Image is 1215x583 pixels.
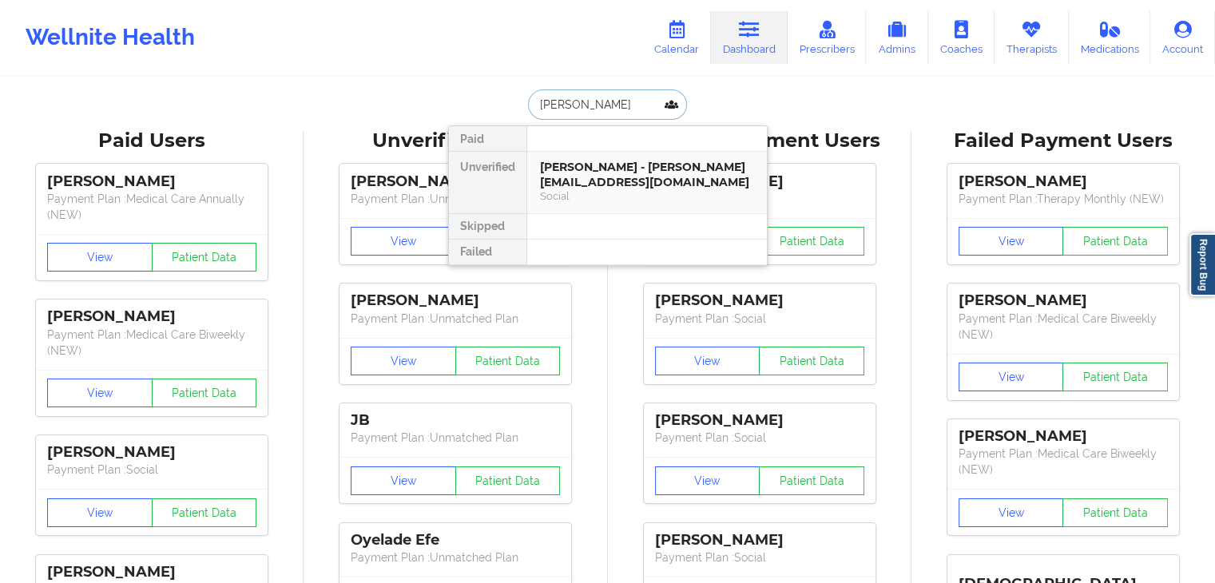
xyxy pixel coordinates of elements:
[866,11,928,64] a: Admins
[351,173,560,191] div: [PERSON_NAME]
[47,379,153,407] button: View
[923,129,1204,153] div: Failed Payment Users
[959,311,1168,343] p: Payment Plan : Medical Care Biweekly (NEW)
[959,291,1168,310] div: [PERSON_NAME]
[655,291,864,310] div: [PERSON_NAME]
[1069,11,1151,64] a: Medications
[788,11,867,64] a: Prescribers
[959,191,1168,207] p: Payment Plan : Therapy Monthly (NEW)
[449,240,526,265] div: Failed
[449,214,526,240] div: Skipped
[47,443,256,462] div: [PERSON_NAME]
[759,466,864,495] button: Patient Data
[1062,227,1168,256] button: Patient Data
[449,152,526,214] div: Unverified
[1189,233,1215,296] a: Report Bug
[759,347,864,375] button: Patient Data
[351,466,456,495] button: View
[995,11,1069,64] a: Therapists
[351,411,560,430] div: JB
[959,173,1168,191] div: [PERSON_NAME]
[47,243,153,272] button: View
[47,307,256,326] div: [PERSON_NAME]
[959,227,1064,256] button: View
[351,347,456,375] button: View
[351,227,456,256] button: View
[959,363,1064,391] button: View
[47,563,256,581] div: [PERSON_NAME]
[47,327,256,359] p: Payment Plan : Medical Care Biweekly (NEW)
[47,173,256,191] div: [PERSON_NAME]
[455,347,561,375] button: Patient Data
[152,498,257,527] button: Patient Data
[1062,363,1168,391] button: Patient Data
[655,430,864,446] p: Payment Plan : Social
[1150,11,1215,64] a: Account
[152,379,257,407] button: Patient Data
[47,191,256,223] p: Payment Plan : Medical Care Annually (NEW)
[655,531,864,549] div: [PERSON_NAME]
[959,427,1168,446] div: [PERSON_NAME]
[655,347,760,375] button: View
[47,498,153,527] button: View
[655,549,864,565] p: Payment Plan : Social
[540,189,754,203] div: Social
[540,160,754,189] div: [PERSON_NAME] - [PERSON_NAME][EMAIL_ADDRESS][DOMAIN_NAME]
[351,191,560,207] p: Payment Plan : Unmatched Plan
[655,411,864,430] div: [PERSON_NAME]
[655,466,760,495] button: View
[759,227,864,256] button: Patient Data
[351,549,560,565] p: Payment Plan : Unmatched Plan
[152,243,257,272] button: Patient Data
[655,311,864,327] p: Payment Plan : Social
[449,126,526,152] div: Paid
[959,446,1168,478] p: Payment Plan : Medical Care Biweekly (NEW)
[711,11,788,64] a: Dashboard
[351,311,560,327] p: Payment Plan : Unmatched Plan
[928,11,995,64] a: Coaches
[642,11,711,64] a: Calendar
[351,531,560,549] div: Oyelade Efe
[11,129,292,153] div: Paid Users
[47,462,256,478] p: Payment Plan : Social
[351,291,560,310] div: [PERSON_NAME]
[315,129,596,153] div: Unverified Users
[959,498,1064,527] button: View
[351,430,560,446] p: Payment Plan : Unmatched Plan
[1062,498,1168,527] button: Patient Data
[455,466,561,495] button: Patient Data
